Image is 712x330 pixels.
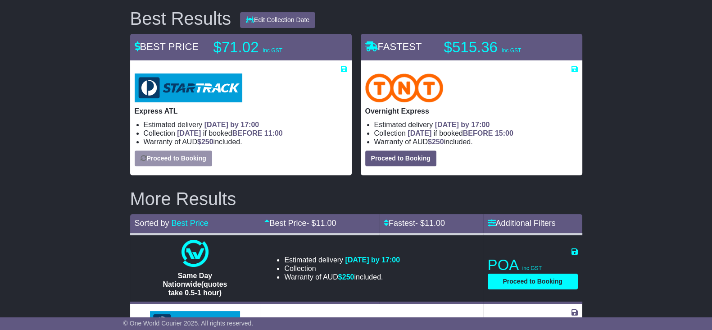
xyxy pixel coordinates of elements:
[338,273,354,281] span: $
[284,273,400,281] li: Warranty of AUD included.
[135,41,199,52] span: BEST PRICE
[374,120,578,129] li: Estimated delivery
[284,264,400,273] li: Collection
[130,189,582,209] h2: More Results
[172,219,209,228] a: Best Price
[177,129,201,137] span: [DATE]
[374,137,578,146] li: Warranty of AUD included.
[365,73,444,102] img: TNT Domestic: Overnight Express
[284,256,400,264] li: Estimated delivery
[135,73,242,102] img: StarTrack: Express ATL
[408,129,513,137] span: if booked
[177,129,282,137] span: if booked
[123,320,254,327] span: © One World Courier 2025. All rights reserved.
[144,137,347,146] li: Warranty of AUD included.
[284,316,423,325] li: Estimated delivery
[488,219,556,228] a: Additional Filters
[213,38,326,56] p: $71.02
[316,219,336,228] span: 11.00
[181,240,209,267] img: One World Courier: Same Day Nationwide(quotes take 0.5-1 hour)
[365,107,578,115] p: Overnight Express
[522,265,542,271] span: inc GST
[240,12,315,28] button: Edit Collection Date
[135,151,212,166] button: Proceed to Booking
[201,138,213,146] span: 250
[374,129,578,137] li: Collection
[342,273,354,281] span: 250
[488,274,578,289] button: Proceed to Booking
[365,151,436,166] button: Proceed to Booking
[197,138,213,146] span: $
[232,129,263,137] span: BEFORE
[306,219,336,228] span: - $
[204,121,259,128] span: [DATE] by 17:00
[365,41,422,52] span: FASTEST
[428,138,444,146] span: $
[502,47,521,54] span: inc GST
[435,121,490,128] span: [DATE] by 17:00
[263,47,282,54] span: inc GST
[163,272,227,297] span: Same Day Nationwide(quotes take 0.5-1 hour)
[126,9,236,28] div: Best Results
[144,129,347,137] li: Collection
[264,219,336,228] a: Best Price- $11.00
[415,219,445,228] span: - $
[135,107,347,115] p: Express ATL
[408,129,431,137] span: [DATE]
[264,129,283,137] span: 11:00
[444,38,557,56] p: $515.36
[144,120,347,129] li: Estimated delivery
[384,219,445,228] a: Fastest- $11.00
[345,256,400,264] span: [DATE] by 17:00
[495,129,513,137] span: 15:00
[463,129,493,137] span: BEFORE
[425,219,445,228] span: 11.00
[488,256,578,274] p: POA
[432,138,444,146] span: 250
[135,219,169,228] span: Sorted by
